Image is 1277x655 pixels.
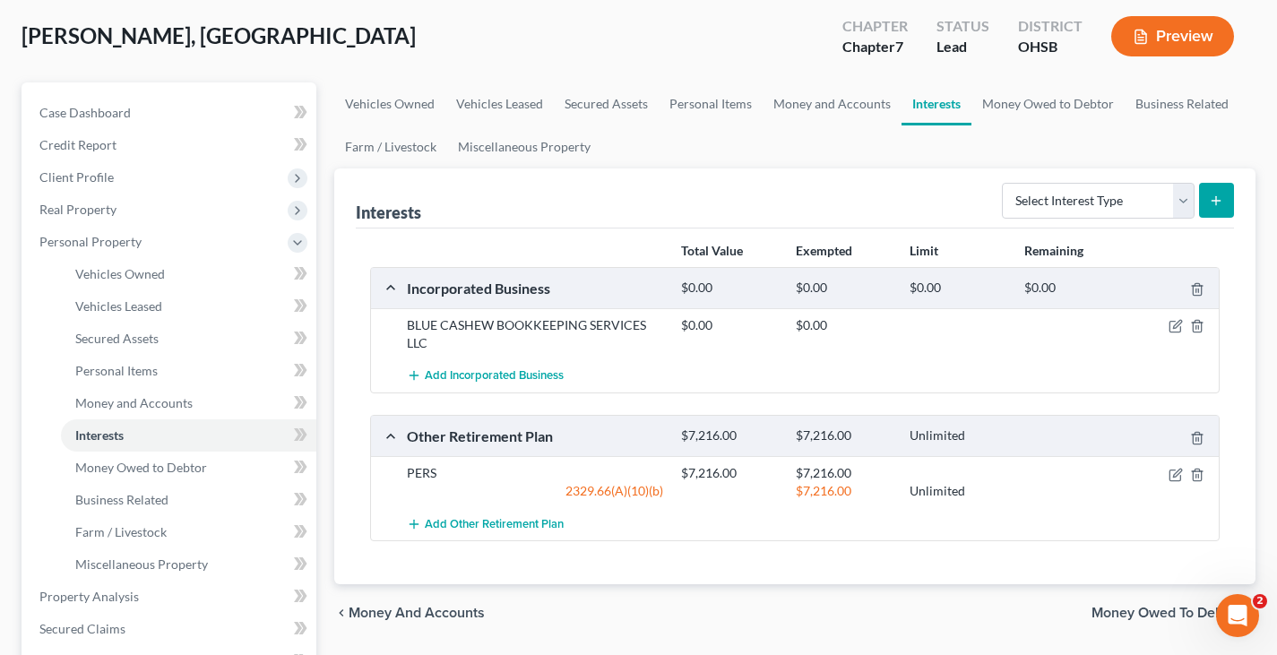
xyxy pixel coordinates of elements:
span: 2 [1253,594,1267,608]
a: Vehicles Owned [61,258,316,290]
a: Personal Items [659,82,763,125]
div: OHSB [1018,37,1083,57]
div: Chapter [842,16,908,37]
span: Personal Property [39,234,142,249]
div: $0.00 [672,280,786,297]
span: Interests [75,427,124,443]
div: PERS [398,464,672,482]
div: $0.00 [672,316,786,334]
span: Money and Accounts [75,395,193,410]
span: Farm / Livestock [75,524,167,539]
button: Add Incorporated Business [407,359,564,392]
span: Money and Accounts [349,606,485,620]
iframe: Intercom live chat [1216,594,1259,637]
a: Credit Report [25,129,316,161]
div: $0.00 [1015,280,1129,297]
span: Add Other Retirement Plan [425,517,564,531]
button: Add Other Retirement Plan [407,507,564,540]
a: Interests [61,419,316,452]
div: Status [936,16,989,37]
span: Property Analysis [39,589,139,604]
span: Credit Report [39,137,116,152]
span: Money Owed to Debtor [1091,606,1241,620]
button: Preview [1111,16,1234,56]
strong: Remaining [1024,243,1083,258]
div: $7,216.00 [787,482,901,500]
a: Secured Assets [61,323,316,355]
strong: Exempted [796,243,852,258]
span: [PERSON_NAME], [GEOGRAPHIC_DATA] [22,22,416,48]
i: chevron_left [334,606,349,620]
div: $7,216.00 [672,427,786,444]
div: Incorporated Business [398,279,672,297]
div: Unlimited [901,427,1014,444]
a: Money Owed to Debtor [61,452,316,484]
a: Vehicles Owned [334,82,445,125]
strong: Total Value [681,243,743,258]
div: Other Retirement Plan [398,427,672,445]
span: Real Property [39,202,116,217]
button: chevron_left Money and Accounts [334,606,485,620]
a: Business Related [1125,82,1239,125]
a: Money Owed to Debtor [971,82,1125,125]
a: Business Related [61,484,316,516]
a: Money and Accounts [61,387,316,419]
div: District [1018,16,1083,37]
div: $7,216.00 [672,464,786,482]
div: $0.00 [901,280,1014,297]
div: Interests [356,202,421,223]
a: Personal Items [61,355,316,387]
span: Miscellaneous Property [75,556,208,572]
div: BLUE CASHEW BOOKKEEPING SERVICES LLC [398,316,672,352]
span: Vehicles Owned [75,266,165,281]
span: 7 [895,38,903,55]
span: Vehicles Leased [75,298,162,314]
div: $0.00 [787,316,901,334]
a: Farm / Livestock [334,125,447,168]
span: Client Profile [39,169,114,185]
strong: Limit [910,243,938,258]
span: Case Dashboard [39,105,131,120]
span: Add Incorporated Business [425,369,564,384]
div: Chapter [842,37,908,57]
a: Miscellaneous Property [447,125,601,168]
div: Unlimited [901,482,1014,500]
span: Secured Assets [75,331,159,346]
span: Personal Items [75,363,158,378]
a: Vehicles Leased [61,290,316,323]
div: $7,216.00 [787,427,901,444]
a: Secured Assets [554,82,659,125]
a: Property Analysis [25,581,316,613]
div: $7,216.00 [787,464,901,482]
a: Case Dashboard [25,97,316,129]
a: Vehicles Leased [445,82,554,125]
span: Secured Claims [39,621,125,636]
div: Lead [936,37,989,57]
span: Money Owed to Debtor [75,460,207,475]
a: Interests [902,82,971,125]
a: Farm / Livestock [61,516,316,548]
a: Money and Accounts [763,82,902,125]
button: Money Owed to Debtor chevron_right [1091,606,1255,620]
a: Secured Claims [25,613,316,645]
span: Business Related [75,492,168,507]
div: $0.00 [787,280,901,297]
a: Miscellaneous Property [61,548,316,581]
div: 2329.66(A)(10)(b) [398,482,672,500]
